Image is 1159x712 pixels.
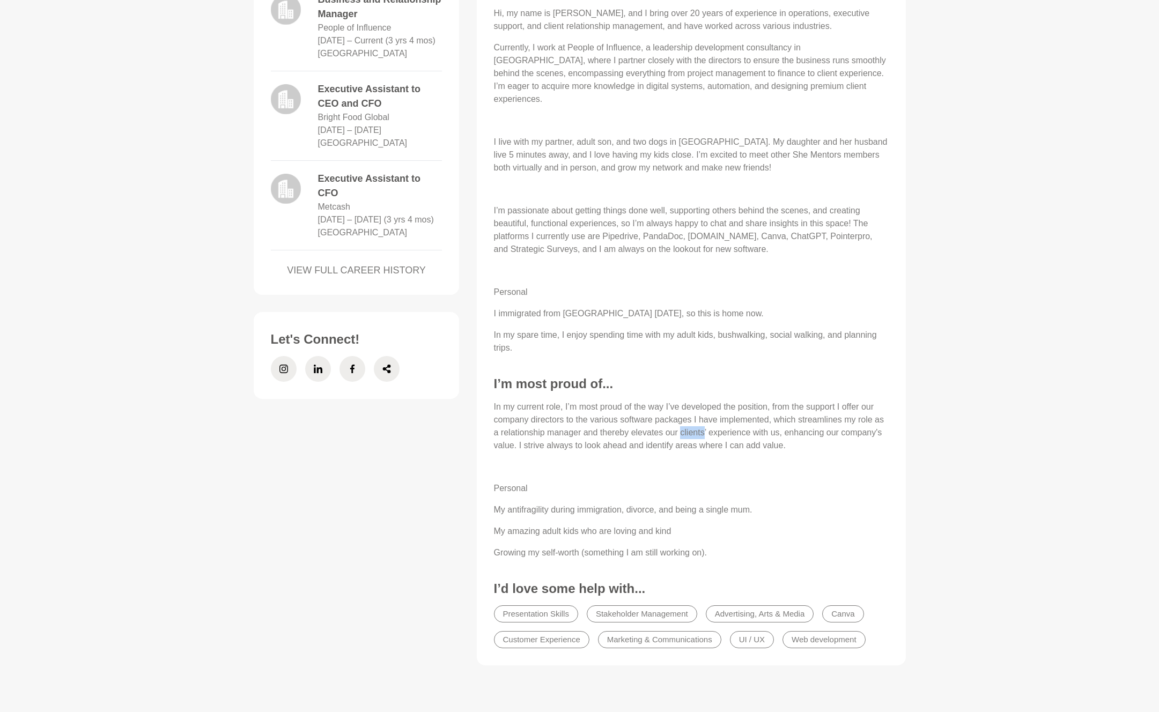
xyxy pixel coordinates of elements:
dd: [GEOGRAPHIC_DATA] [318,47,408,60]
p: In my current role, I’m most proud of the way I’ve developed the position, from the support I off... [494,400,889,452]
dd: Metcash [318,201,350,213]
p: Personal [494,482,889,495]
time: [DATE] – [DATE] [318,125,382,135]
time: [DATE] – Current (3 yrs 4 mos) [318,36,435,45]
dd: Executive Assistant to CEO and CFO [318,82,442,111]
p: My amazing adult kids who are loving and kind [494,525,889,538]
dd: [GEOGRAPHIC_DATA] [318,137,408,150]
p: I immigrated from [GEOGRAPHIC_DATA] [DATE], so this is home now. [494,307,889,320]
a: Share [374,356,400,382]
h3: I’m most proud of... [494,376,889,392]
p: In my spare time, I enjoy spending time with my adult kids, bushwalking, social walking, and plan... [494,329,889,354]
dd: Bright Food Global [318,111,389,124]
p: I live with my partner, adult son, and two dogs in [GEOGRAPHIC_DATA]. My daughter and her husband... [494,136,889,174]
dd: Executive Assistant to CFO [318,172,442,201]
a: VIEW FULL CAREER HISTORY [271,263,442,278]
dd: [GEOGRAPHIC_DATA] [318,226,408,239]
dd: March 2018 – July 2021 (3 yrs 4 mos) [318,213,434,226]
p: Currently, I work at People of Influence, a leadership development consultancy in [GEOGRAPHIC_DAT... [494,41,889,106]
p: Growing my self-worth (something I am still working on). [494,546,889,559]
a: Facebook [339,356,365,382]
dd: August 2020 – April 2021 [318,124,382,137]
h3: Let's Connect! [271,331,442,347]
h3: I’d love some help with... [494,581,889,597]
dd: May 2022 – Current (3 yrs 4 mos) [318,34,435,47]
img: logo [271,174,301,204]
p: Personal [494,286,889,299]
time: [DATE] – [DATE] (3 yrs 4 mos) [318,215,434,224]
p: Hi, my name is [PERSON_NAME], and I bring over 20 years of experience in operations, executive su... [494,7,889,33]
dd: People of Influence [318,21,392,34]
p: My antifragility during immigration, divorce, and being a single mum. [494,503,889,516]
a: LinkedIn [305,356,331,382]
p: I’m passionate about getting things done well, supporting others behind the scenes, and creating ... [494,204,889,256]
img: logo [271,84,301,114]
a: Instagram [271,356,297,382]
